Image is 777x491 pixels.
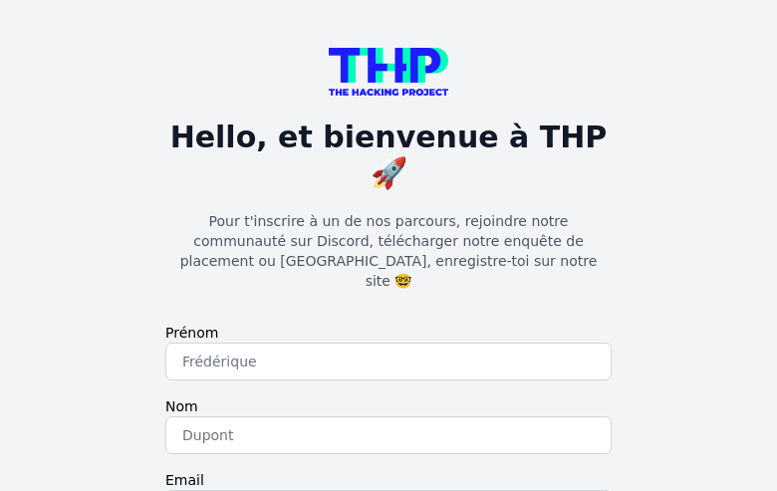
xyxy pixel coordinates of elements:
[165,120,612,191] h1: Hello, et bienvenue à THP 🚀
[165,416,612,454] input: Dupont
[165,211,612,291] p: Pour t'inscrire à un de nos parcours, rejoindre notre communauté sur Discord, télécharger notre e...
[165,323,612,343] label: Prénom
[165,343,612,380] input: Frédérique
[329,48,448,96] img: logo
[165,470,612,490] label: Email
[165,396,612,416] label: Nom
